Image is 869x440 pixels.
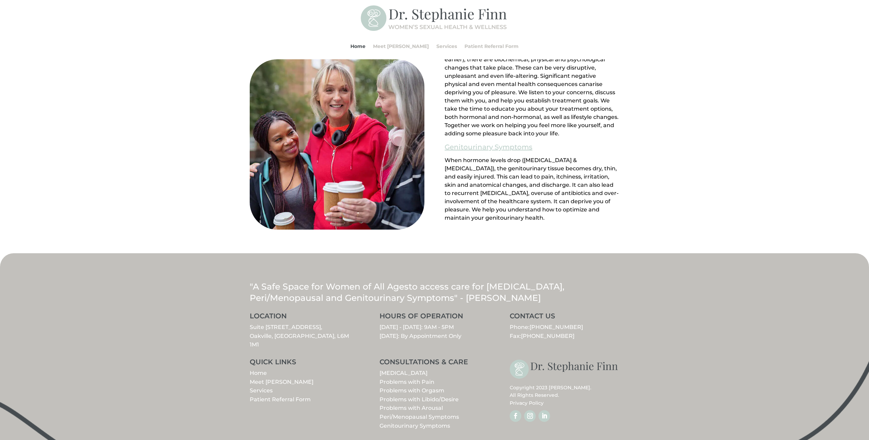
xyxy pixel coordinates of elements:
[510,384,619,407] p: Copyright 2023 [PERSON_NAME]. All Rights Reserved.
[521,333,574,339] span: [PHONE_NUMBER]
[524,410,536,422] a: Follow on Instagram
[250,59,424,230] img: All-Ages-Pleasure-MD-Ontario-Women-Sexual-Health-and-Wellness
[380,379,434,385] a: Problems with Pain
[250,396,311,403] a: Patient Referral Form
[250,370,267,376] a: Home
[250,387,273,394] a: Services
[510,410,521,422] a: Follow on Facebook
[530,324,583,330] a: [PHONE_NUMBER]
[380,396,459,403] a: Problems with Libido/Desire
[250,324,349,348] a: Suite [STREET_ADDRESS],Oakville, [GEOGRAPHIC_DATA], L6M 1M1
[445,39,619,138] div: Page 1
[510,323,619,340] p: Phone: Fax:
[538,410,550,422] a: Follow on LinkedIn
[445,141,532,153] a: Genitourinary Symptoms
[510,358,619,380] img: stephanie-finn-logo-dark
[250,281,564,303] span: to access care for [MEDICAL_DATA], Peri/Menopausal and Genitourinary Symptoms" - [PERSON_NAME]
[250,313,359,323] h3: LOCATION
[445,157,619,221] span: When hormone levels drop ([MEDICAL_DATA] & [MEDICAL_DATA]), the genitourinary tissue becomes dry,...
[464,33,519,59] a: Patient Referral Form
[380,423,450,429] a: Genitourinary Symptoms
[510,313,619,323] h3: CONTACT US
[380,358,489,369] h3: CONSULTATIONS & CARE
[250,379,313,385] a: Meet [PERSON_NAME]
[380,370,427,376] a: [MEDICAL_DATA]
[250,358,359,369] h3: QUICK LINKS
[380,414,459,420] a: Peri/Menopausal Symptoms
[445,156,619,222] div: Page 2
[250,281,620,303] p: "A Safe Space for Women of All Ages
[445,39,619,138] p: arise depriving you of pleasure. We listen to your concerns, discuss them with you, and help you ...
[350,33,365,59] a: Home
[436,33,457,59] a: Services
[510,400,544,406] a: Privacy Policy
[380,313,489,323] h3: HOURS OF OPERATION
[373,33,429,59] a: Meet [PERSON_NAME]
[380,387,444,394] a: Problems with Orgasm
[380,323,489,340] p: [DATE] - [DATE]: 9AM - 5PM [DATE]: By Appointment Only
[380,405,443,411] a: Problems with Arousal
